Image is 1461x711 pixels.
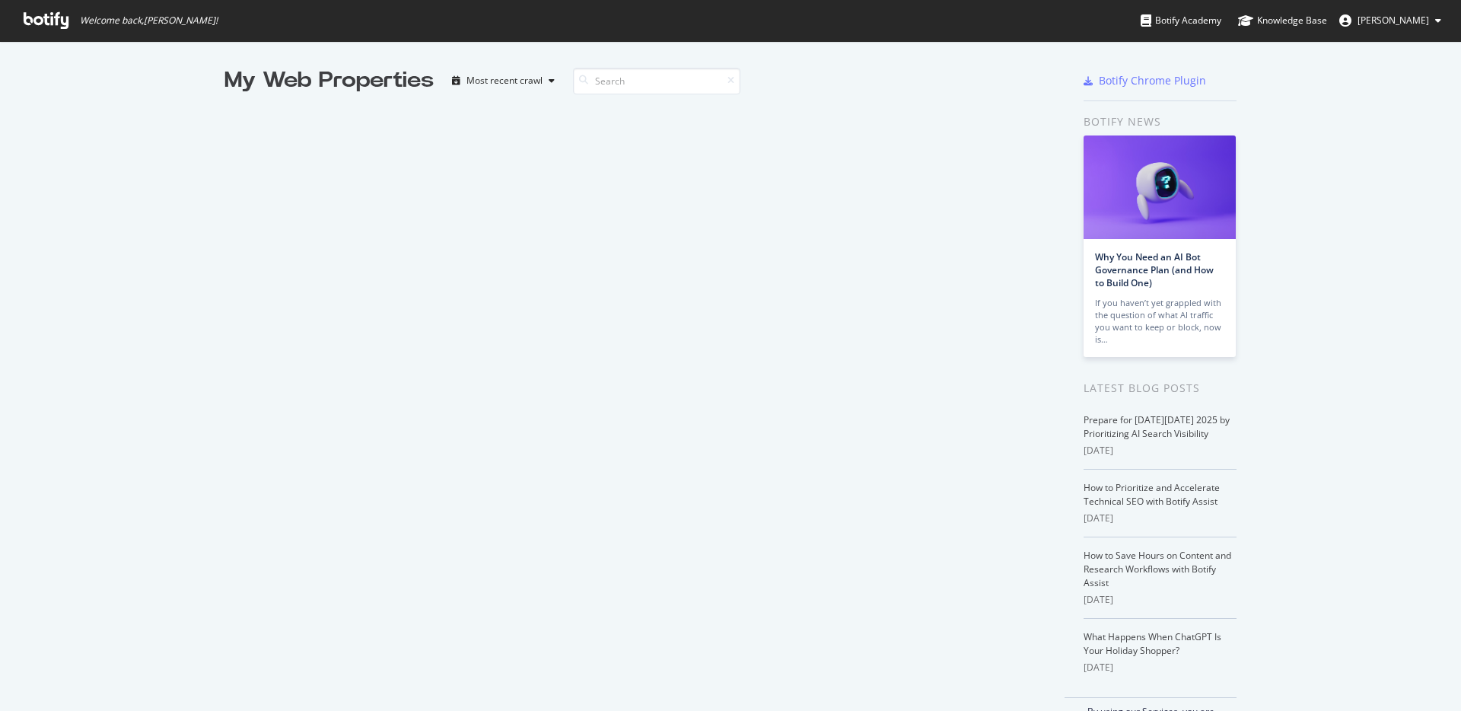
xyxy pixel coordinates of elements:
[1084,136,1236,239] img: Why You Need an AI Bot Governance Plan (and How to Build One)
[1084,444,1237,458] div: [DATE]
[80,14,218,27] span: Welcome back, [PERSON_NAME] !
[1095,250,1214,289] a: Why You Need an AI Bot Governance Plan (and How to Build One)
[1084,113,1237,130] div: Botify news
[1084,661,1237,674] div: [DATE]
[1084,512,1237,525] div: [DATE]
[1084,481,1220,508] a: How to Prioritize and Accelerate Technical SEO with Botify Assist
[1095,297,1224,346] div: If you haven’t yet grappled with the question of what AI traffic you want to keep or block, now is…
[1099,73,1206,88] div: Botify Chrome Plugin
[466,76,543,85] div: Most recent crawl
[1084,549,1231,589] a: How to Save Hours on Content and Research Workflows with Botify Assist
[1084,593,1237,607] div: [DATE]
[446,69,561,93] button: Most recent crawl
[1358,14,1429,27] span: Benoit Jucobin
[1327,8,1453,33] button: [PERSON_NAME]
[1084,630,1221,657] a: What Happens When ChatGPT Is Your Holiday Shopper?
[224,65,434,96] div: My Web Properties
[1141,13,1221,28] div: Botify Academy
[573,68,740,94] input: Search
[1084,73,1206,88] a: Botify Chrome Plugin
[1238,13,1327,28] div: Knowledge Base
[1084,413,1230,440] a: Prepare for [DATE][DATE] 2025 by Prioritizing AI Search Visibility
[1084,380,1237,397] div: Latest Blog Posts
